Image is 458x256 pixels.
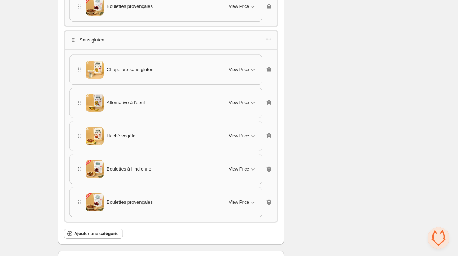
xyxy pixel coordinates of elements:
button: View Price [225,163,261,175]
span: Boulettes provençales [107,3,153,10]
div: Ouvrir le chat [428,227,449,249]
span: View Price [229,133,249,139]
span: Boulettes à l'Indienne [107,165,151,173]
span: View Price [229,100,249,106]
span: Chapelure sans gluten [107,66,153,73]
button: View Price [225,1,261,12]
span: Ajouter une catégorie [74,231,118,237]
button: View Price [225,130,261,142]
span: Boulettes provençales [107,199,153,206]
span: Alternative à l'oeuf [107,99,145,106]
span: View Price [229,166,249,172]
span: View Price [229,67,249,72]
p: Sans gluten [80,36,104,44]
button: View Price [225,197,261,208]
span: View Price [229,199,249,205]
img: Alternative à l'oeuf [86,94,104,112]
button: Ajouter une catégorie [64,229,123,239]
img: Chapelure sans gluten [86,61,104,79]
span: View Price [229,4,249,9]
img: Boulettes provençales [86,193,104,211]
img: Haché végétal [86,127,104,145]
span: Haché végétal [107,132,136,140]
button: View Price [225,97,261,109]
img: Boulettes à l'Indienne [86,160,104,178]
button: View Price [225,64,261,75]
